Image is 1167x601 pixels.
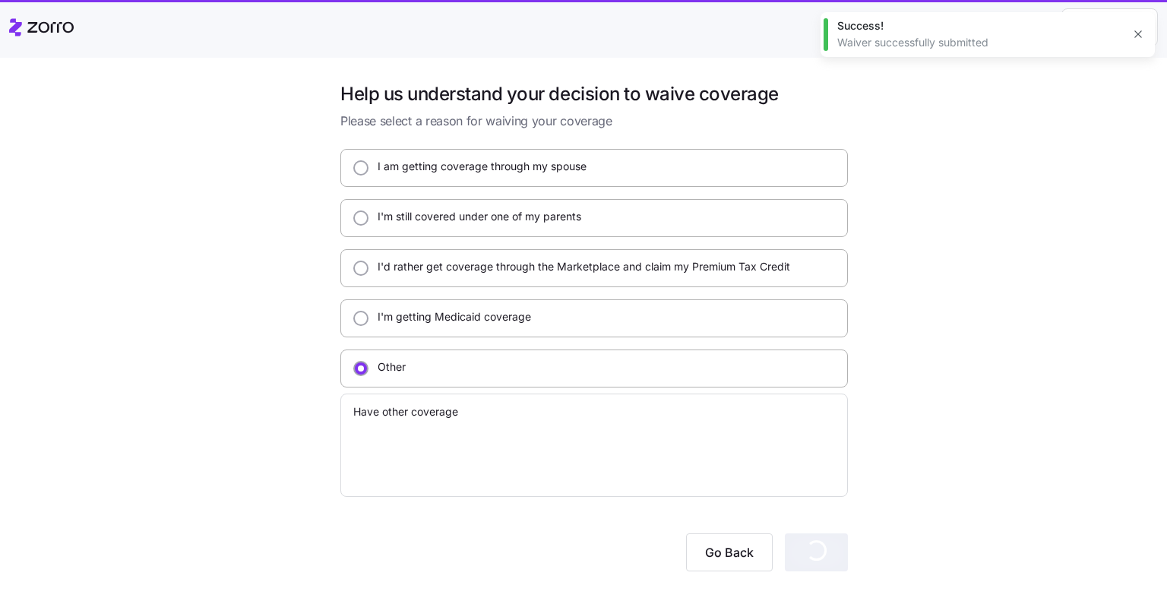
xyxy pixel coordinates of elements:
h1: Help us understand your decision to waive coverage [340,82,848,106]
span: Go Back [705,543,754,561]
span: Please select a reason for waiving your coverage [340,112,848,131]
label: Other [368,359,406,375]
div: Waiver successfully submitted [837,35,1121,50]
label: I'm still covered under one of my parents [368,209,581,224]
div: Success! [837,18,1121,33]
button: Go Back [686,533,773,571]
label: I'd rather get coverage through the Marketplace and claim my Premium Tax Credit [368,259,790,274]
label: I am getting coverage through my spouse [368,159,587,174]
label: I'm getting Medicaid coverage [368,309,531,324]
textarea: Have other coverage [340,394,848,497]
